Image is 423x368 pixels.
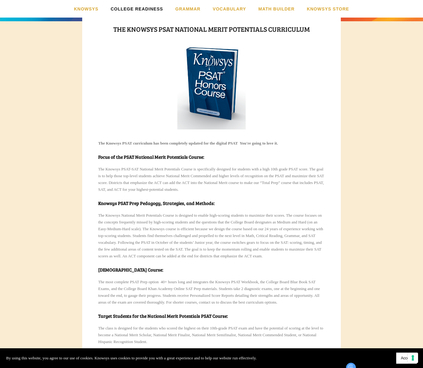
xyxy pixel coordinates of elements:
strong: Knowsys PSAT Prep Pedagogy, Strategies, and Methods: [98,200,215,206]
strong: Target Students for the National Merit Potentials PSAT Course: [98,313,228,319]
button: Accept [396,353,417,364]
p: The class is designed for the students who scored the highest on their 10th-grade PSAT exam and h... [98,325,325,345]
p: The Knowsys PSAT-SAT National Merit Potentials Course is specifically designed for students with ... [98,166,325,193]
h1: The Knowsys PSAT National merit potentials curriculum [98,23,325,35]
strong: [DEMOGRAPHIC_DATA] Course: [98,267,163,273]
strong: The Knowsys PSAT curriculum has been completely updated for the digital PSAT You're going to love... [98,141,278,145]
span: Accept [401,356,412,360]
p: By using this website, you agree to our use of cookies. Knowsys uses cookies to provide you with ... [6,355,256,362]
p: The most complete PSAT Prep option 40+ hours long and integrates the Knowsys PSAT Workbook, the C... [98,279,325,306]
strong: Focus of the PSAT National Merit Potentials Course: [98,154,204,160]
button: Your consent preferences for tracking technologies [408,353,418,363]
p: The Knowsys National Merit Potentials Course is designed to enable high-scoring students to maxim... [98,212,325,260]
img: PSAT Book.png [177,45,246,129]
